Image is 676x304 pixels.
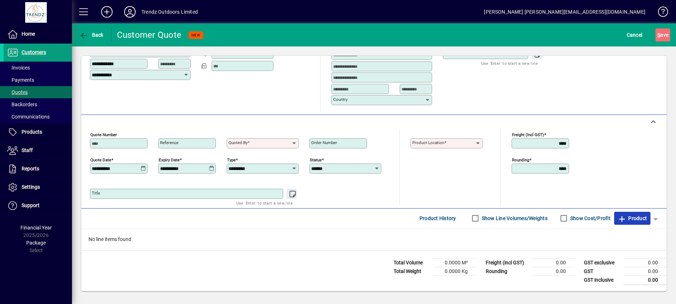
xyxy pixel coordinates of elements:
span: Communications [7,114,50,120]
span: Product [618,213,647,224]
mat-label: Type [227,157,236,162]
button: Cancel [625,28,644,41]
span: Quotes [7,89,28,95]
td: GST inclusive [580,276,623,285]
button: Profile [118,5,141,18]
span: Backorders [7,102,37,107]
mat-label: Freight (incl GST) [512,132,544,137]
span: Home [22,31,35,37]
span: Customers [22,49,46,55]
a: Backorders [4,98,72,111]
div: Customer Quote [117,29,182,41]
td: 0.00 [531,267,575,276]
a: Invoices [4,62,72,74]
label: Show Cost/Profit [569,215,611,222]
mat-label: Status [310,157,322,162]
td: Total Weight [390,267,433,276]
span: Financial Year [21,225,52,231]
span: S [657,32,660,38]
span: Payments [7,77,34,83]
mat-label: Title [92,191,100,196]
a: Knowledge Base [653,1,667,25]
mat-label: Product location [412,140,444,145]
a: Reports [4,160,72,178]
span: Cancel [627,29,643,41]
mat-label: Order number [311,140,337,145]
button: Product History [417,212,459,225]
td: Freight (incl GST) [482,258,531,267]
a: Products [4,123,72,141]
td: 0.00 [623,267,667,276]
label: Show Line Volumes/Weights [480,215,548,222]
a: Communications [4,111,72,123]
td: 0.00 [623,258,667,267]
mat-hint: Use 'Enter' to start a new line [236,199,293,207]
a: Support [4,197,72,215]
mat-label: Quoted by [228,140,248,145]
td: 0.00 [623,276,667,285]
td: 0.00 [531,258,575,267]
span: ave [657,29,668,41]
mat-label: Quote date [90,157,111,162]
td: Rounding [482,267,531,276]
span: Product History [419,213,456,224]
mat-label: Country [333,97,348,102]
div: Trendz Outdoors Limited [141,6,198,18]
button: Add [95,5,118,18]
mat-label: Expiry date [159,157,180,162]
span: Support [22,202,40,208]
div: [PERSON_NAME] [PERSON_NAME][EMAIL_ADDRESS][DOMAIN_NAME] [484,6,645,18]
a: Payments [4,74,72,86]
a: Staff [4,142,72,160]
td: Total Volume [390,258,433,267]
mat-hint: Use 'Enter' to start a new line [481,59,538,67]
div: No line items found [81,228,667,250]
td: 0.0000 M³ [433,258,476,267]
button: Product [614,212,650,225]
span: Package [26,240,46,246]
button: Save [655,28,670,41]
a: Quotes [4,86,72,98]
mat-label: Quote number [90,132,117,137]
a: Settings [4,178,72,196]
span: NEW [191,33,200,37]
span: Reports [22,166,39,171]
span: Products [22,129,42,135]
mat-label: Rounding [512,157,529,162]
mat-label: Reference [160,140,178,145]
span: Staff [22,147,33,153]
span: Back [80,32,104,38]
td: 0.0000 Kg [433,267,476,276]
a: Home [4,25,72,43]
button: Back [78,28,105,41]
span: Invoices [7,65,30,71]
span: Settings [22,184,40,190]
td: GST [580,267,623,276]
td: GST exclusive [580,258,623,267]
app-page-header-button: Back [72,28,112,41]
